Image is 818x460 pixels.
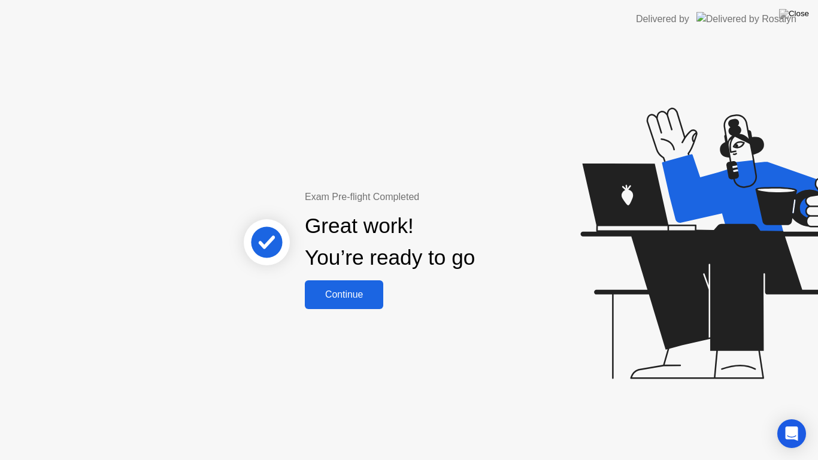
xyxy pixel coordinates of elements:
[696,12,796,26] img: Delivered by Rosalyn
[636,12,689,26] div: Delivered by
[305,190,552,204] div: Exam Pre-flight Completed
[779,9,809,19] img: Close
[777,419,806,448] div: Open Intercom Messenger
[305,280,383,309] button: Continue
[308,289,380,300] div: Continue
[305,210,475,274] div: Great work! You’re ready to go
